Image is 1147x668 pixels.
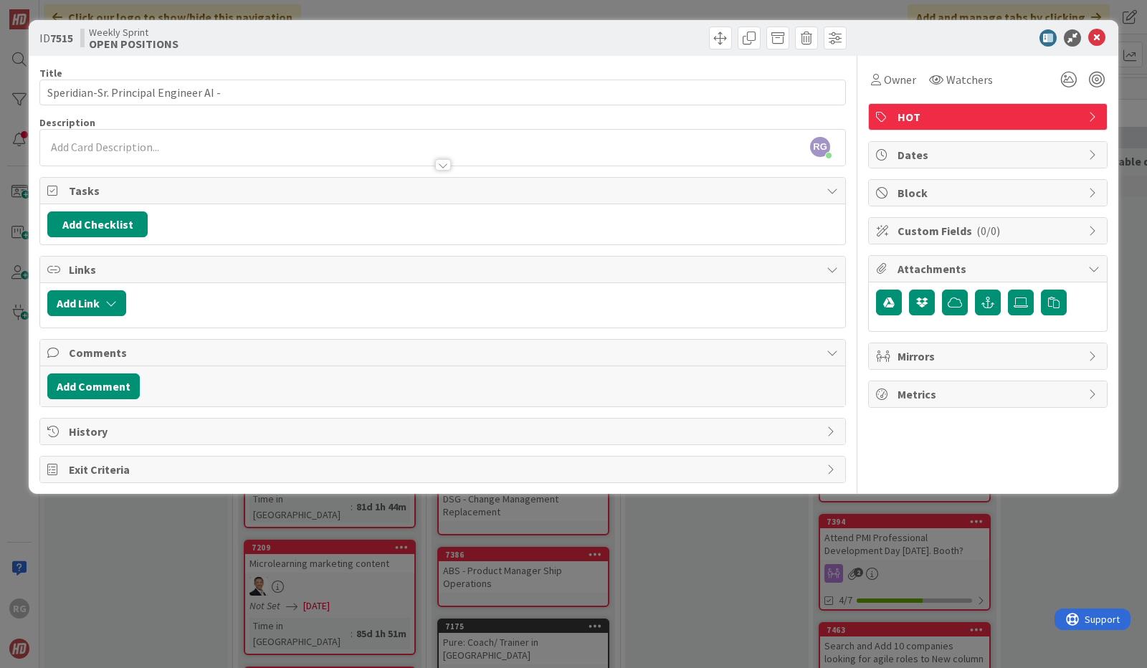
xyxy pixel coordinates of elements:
[898,108,1081,125] span: HOT
[69,182,819,199] span: Tasks
[69,261,819,278] span: Links
[898,386,1081,403] span: Metrics
[30,2,65,19] span: Support
[39,67,62,80] label: Title
[39,80,846,105] input: type card name here...
[39,29,73,47] span: ID
[69,423,819,440] span: History
[69,461,819,478] span: Exit Criteria
[898,260,1081,277] span: Attachments
[47,373,140,399] button: Add Comment
[39,116,95,129] span: Description
[976,224,1000,238] span: ( 0/0 )
[898,146,1081,163] span: Dates
[47,211,148,237] button: Add Checklist
[47,290,126,316] button: Add Link
[810,137,830,157] span: RG
[898,222,1081,239] span: Custom Fields
[69,344,819,361] span: Comments
[898,184,1081,201] span: Block
[946,71,993,88] span: Watchers
[89,38,179,49] b: OPEN POSITIONS
[884,71,916,88] span: Owner
[89,27,179,38] span: Weekly Sprint
[50,31,73,45] b: 7515
[898,348,1081,365] span: Mirrors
